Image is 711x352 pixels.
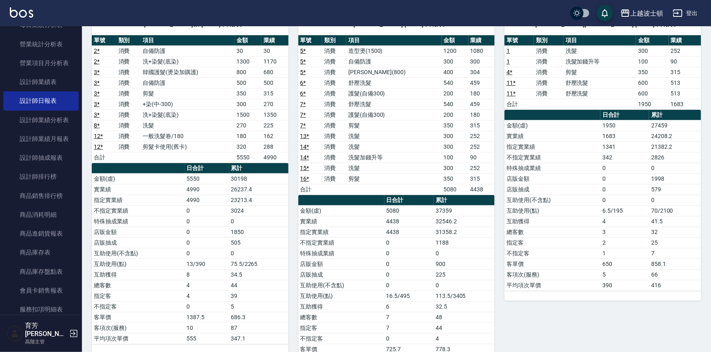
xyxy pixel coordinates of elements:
[92,184,185,195] td: 實業績
[298,291,384,301] td: 互助使用(點)
[563,45,636,56] td: 洗髮
[92,259,185,269] td: 互助使用(點)
[346,120,442,131] td: 剪髮
[322,99,346,109] td: 消費
[600,184,649,195] td: 0
[346,67,442,77] td: [PERSON_NAME](800)
[442,173,468,184] td: 350
[504,237,600,248] td: 指定客
[116,88,141,99] td: 消費
[649,141,701,152] td: 21382.2
[600,237,649,248] td: 2
[434,259,495,269] td: 900
[468,152,495,163] td: 90
[504,227,600,237] td: 總客數
[298,184,323,195] td: 合計
[384,312,434,322] td: 7
[298,237,384,248] td: 不指定實業績
[600,131,649,141] td: 1683
[534,56,563,67] td: 消費
[600,205,649,216] td: 6.5/195
[298,312,384,322] td: 總客數
[534,88,563,99] td: 消費
[434,291,495,301] td: 113.5/3405
[434,312,495,322] td: 48
[600,110,649,120] th: 日合計
[534,35,563,46] th: 類別
[504,120,600,131] td: 金額(虛)
[322,163,346,173] td: 消費
[600,120,649,131] td: 1950
[261,67,288,77] td: 680
[261,131,288,141] td: 162
[116,56,141,67] td: 消費
[261,109,288,120] td: 1350
[384,216,434,227] td: 4438
[229,195,288,205] td: 23213.4
[346,56,442,67] td: 自備防護
[434,280,495,291] td: 0
[92,163,288,344] table: a dense table
[669,88,701,99] td: 513
[185,291,229,301] td: 4
[92,312,185,322] td: 客單價
[322,131,346,141] td: 消費
[346,77,442,88] td: 舒壓洗髮
[649,163,701,173] td: 0
[649,227,701,237] td: 32
[141,99,234,109] td: +染(中-300)
[442,77,468,88] td: 540
[229,237,288,248] td: 505
[3,300,79,319] a: 服務扣項明細表
[92,173,185,184] td: 金額(虛)
[649,173,701,184] td: 1998
[384,269,434,280] td: 0
[468,173,495,184] td: 315
[234,99,261,109] td: 300
[434,269,495,280] td: 225
[298,269,384,280] td: 店販抽成
[346,173,442,184] td: 剪髮
[3,224,79,243] a: 商品進銷貨報表
[504,131,600,141] td: 實業績
[92,205,185,216] td: 不指定實業績
[346,99,442,109] td: 舒壓洗髮
[10,7,33,18] img: Logo
[185,312,229,322] td: 1387.5
[468,109,495,120] td: 180
[468,141,495,152] td: 252
[442,163,468,173] td: 300
[346,163,442,173] td: 洗髮
[92,152,116,163] td: 合計
[649,269,701,280] td: 66
[25,322,67,338] h5: 育芳[PERSON_NAME]
[92,248,185,259] td: 互助使用(不含點)
[229,173,288,184] td: 30198
[3,111,79,129] a: 設計師業績分析表
[600,248,649,259] td: 1
[141,67,234,77] td: 韓國護髮(燙染加購護)
[234,131,261,141] td: 180
[504,259,600,269] td: 客單價
[229,216,288,227] td: 0
[504,173,600,184] td: 店販金額
[649,205,701,216] td: 70/2100
[442,45,468,56] td: 1200
[630,8,663,18] div: 上越波士頓
[185,163,229,174] th: 日合計
[322,45,346,56] td: 消費
[229,291,288,301] td: 39
[3,148,79,167] a: 設計師抽成報表
[669,67,701,77] td: 315
[3,54,79,73] a: 營業項目月分析表
[261,99,288,109] td: 270
[229,227,288,237] td: 1850
[534,67,563,77] td: 消費
[3,167,79,186] a: 設計師排行榜
[600,141,649,152] td: 1341
[322,67,346,77] td: 消費
[468,184,495,195] td: 4438
[597,5,613,21] button: save
[636,45,668,56] td: 300
[322,77,346,88] td: 消費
